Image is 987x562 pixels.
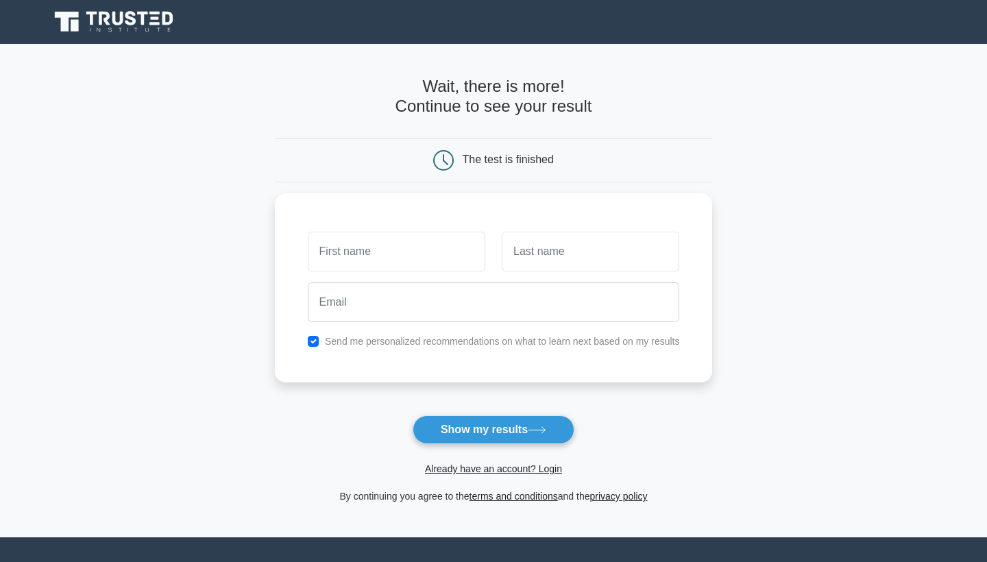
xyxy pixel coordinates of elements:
input: First name [308,232,485,271]
a: Already have an account? Login [425,463,562,474]
input: Last name [502,232,679,271]
button: Show my results [413,415,574,444]
h4: Wait, there is more! Continue to see your result [275,77,713,117]
a: terms and conditions [470,491,558,502]
div: By continuing you agree to the and the [267,488,721,504]
a: privacy policy [590,491,648,502]
div: The test is finished [463,154,554,165]
input: Email [308,282,680,322]
label: Send me personalized recommendations on what to learn next based on my results [325,336,680,347]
